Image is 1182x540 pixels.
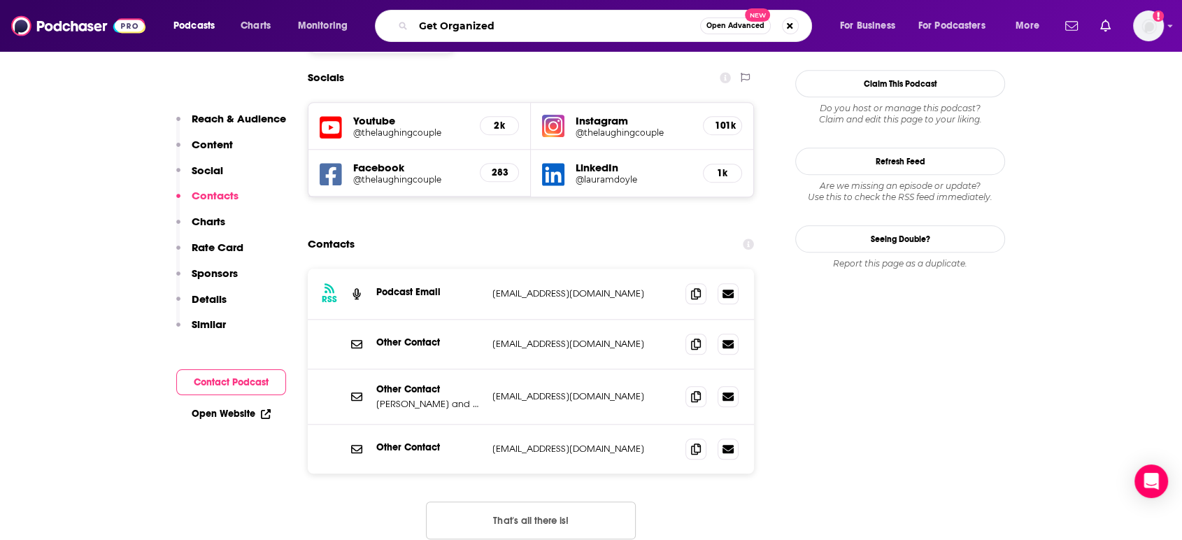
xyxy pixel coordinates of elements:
[706,22,764,29] span: Open Advanced
[413,15,700,37] input: Search podcasts, credits, & more...
[795,148,1005,175] button: Refresh Feed
[909,15,1006,37] button: open menu
[795,70,1005,97] button: Claim This Podcast
[576,161,692,174] h5: LinkedIn
[322,294,337,305] h3: RSS
[298,16,348,36] span: Monitoring
[376,336,481,348] p: Other Contact
[353,114,469,127] h5: Youtube
[376,383,481,395] p: Other Contact
[376,441,481,453] p: Other Contact
[192,215,225,228] p: Charts
[1134,464,1168,498] div: Open Intercom Messenger
[745,8,770,22] span: New
[795,180,1005,203] div: Are we missing an episode or update? Use this to check the RSS feed immediately.
[241,16,271,36] span: Charts
[288,15,366,37] button: open menu
[830,15,913,37] button: open menu
[192,164,223,177] p: Social
[176,241,243,267] button: Rate Card
[542,115,564,137] img: iconImage
[1153,10,1164,22] svg: Add a profile image
[192,189,238,202] p: Contacts
[492,166,507,178] h5: 283
[176,267,238,292] button: Sponsors
[192,292,227,306] p: Details
[426,502,636,539] button: Nothing here.
[492,120,507,132] h5: 2k
[176,164,223,190] button: Social
[192,267,238,280] p: Sponsors
[376,286,481,298] p: Podcast Email
[576,174,692,185] a: @lauramdoyle
[1060,14,1083,38] a: Show notifications dropdown
[192,241,243,254] p: Rate Card
[176,318,226,343] button: Similar
[388,10,825,42] div: Search podcasts, credits, & more...
[164,15,233,37] button: open menu
[376,398,481,410] p: [PERSON_NAME] and [PERSON_NAME]
[353,161,469,174] h5: Facebook
[795,103,1005,114] span: Do you host or manage this podcast?
[795,103,1005,125] div: Claim and edit this page to your liking.
[176,215,225,241] button: Charts
[173,16,215,36] span: Podcasts
[353,127,469,138] a: @thelaughingcouple
[1016,16,1039,36] span: More
[1133,10,1164,41] button: Show profile menu
[795,225,1005,253] a: Seeing Double?
[192,138,233,151] p: Content
[1095,14,1116,38] a: Show notifications dropdown
[353,174,469,185] a: @thelaughingcouple
[1133,10,1164,41] span: Logged in as notablypr2
[715,120,730,132] h5: 101k
[176,369,286,395] button: Contact Podcast
[492,390,674,402] p: [EMAIL_ADDRESS][DOMAIN_NAME]
[176,189,238,215] button: Contacts
[192,318,226,331] p: Similar
[192,112,286,125] p: Reach & Audience
[11,13,145,39] img: Podchaser - Follow, Share and Rate Podcasts
[492,338,674,350] p: [EMAIL_ADDRESS][DOMAIN_NAME]
[176,138,233,164] button: Content
[492,443,674,455] p: [EMAIL_ADDRESS][DOMAIN_NAME]
[192,408,271,420] a: Open Website
[918,16,985,36] span: For Podcasters
[715,167,730,179] h5: 1k
[840,16,895,36] span: For Business
[576,114,692,127] h5: Instagram
[795,258,1005,269] div: Report this page as a duplicate.
[1006,15,1057,37] button: open menu
[492,287,674,299] p: [EMAIL_ADDRESS][DOMAIN_NAME]
[308,231,355,257] h2: Contacts
[232,15,279,37] a: Charts
[176,112,286,138] button: Reach & Audience
[700,17,771,34] button: Open AdvancedNew
[176,292,227,318] button: Details
[308,64,344,91] h2: Socials
[1133,10,1164,41] img: User Profile
[576,127,692,138] a: @thelaughingcouple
